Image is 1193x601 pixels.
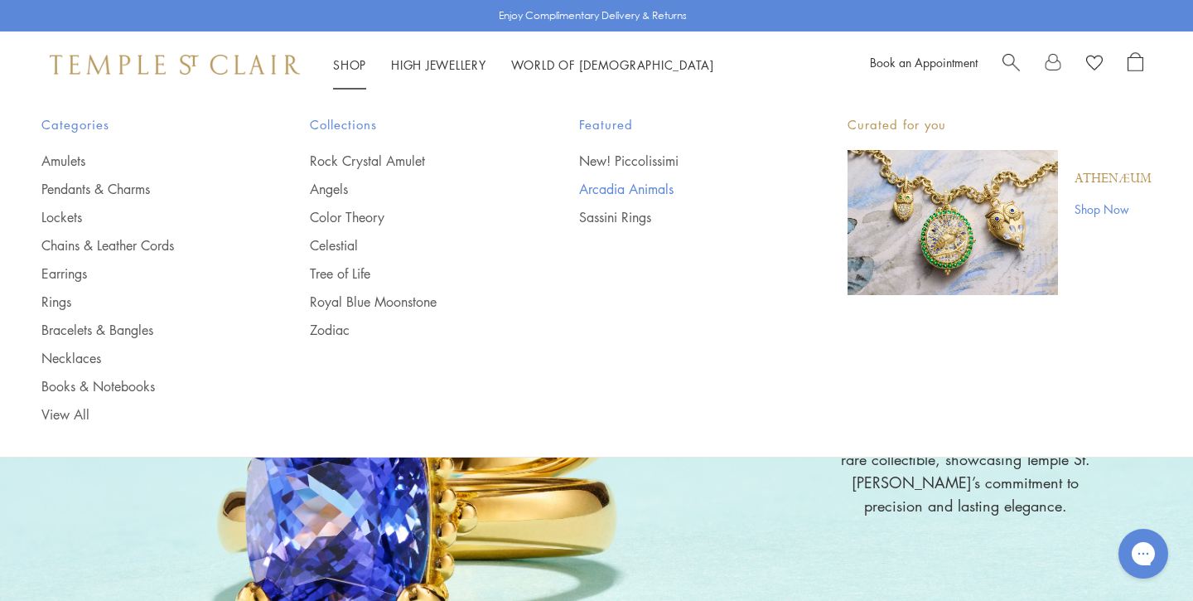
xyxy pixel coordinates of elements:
[310,114,512,135] span: Collections
[41,293,244,311] a: Rings
[310,264,512,283] a: Tree of Life
[333,55,714,75] nav: Main navigation
[310,293,512,311] a: Royal Blue Moonstone
[333,56,366,73] a: ShopShop
[579,180,781,198] a: Arcadia Animals
[41,180,244,198] a: Pendants & Charms
[1110,523,1176,584] iframe: Gorgias live chat messenger
[41,208,244,226] a: Lockets
[310,180,512,198] a: Angels
[848,114,1152,135] p: Curated for you
[579,114,781,135] span: Featured
[870,54,978,70] a: Book an Appointment
[1075,170,1152,188] a: Athenæum
[310,321,512,339] a: Zodiac
[41,405,244,424] a: View All
[820,424,1110,517] p: Each limited-edition, one-of-a-kind piece is a rare collectible, showcasing Temple St. [PERSON_NA...
[499,7,687,24] p: Enjoy Complimentary Delivery & Returns
[41,264,244,283] a: Earrings
[1075,200,1152,218] a: Shop Now
[41,236,244,254] a: Chains & Leather Cords
[1002,52,1020,77] a: Search
[579,152,781,170] a: New! Piccolissimi
[41,377,244,395] a: Books & Notebooks
[41,349,244,367] a: Necklaces
[310,208,512,226] a: Color Theory
[1086,52,1103,77] a: View Wishlist
[1128,52,1143,77] a: Open Shopping Bag
[41,321,244,339] a: Bracelets & Bangles
[579,208,781,226] a: Sassini Rings
[391,56,486,73] a: High JewelleryHigh Jewellery
[41,114,244,135] span: Categories
[511,56,714,73] a: World of [DEMOGRAPHIC_DATA]World of [DEMOGRAPHIC_DATA]
[50,55,300,75] img: Temple St. Clair
[41,152,244,170] a: Amulets
[310,152,512,170] a: Rock Crystal Amulet
[310,236,512,254] a: Celestial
